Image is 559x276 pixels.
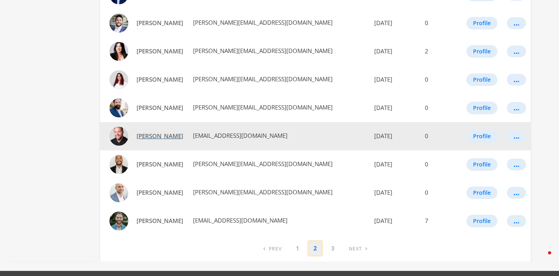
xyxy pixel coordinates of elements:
img: Rebecca Comstock profile [109,70,128,89]
button: ... [507,46,526,57]
button: ... [507,74,526,86]
a: Next [344,241,372,255]
a: [PERSON_NAME] [131,44,188,58]
a: [PERSON_NAME] [131,72,188,87]
td: [DATE] [368,37,420,66]
td: 0 [420,66,462,94]
span: › [365,244,368,252]
button: ... [507,187,526,199]
a: [PERSON_NAME] [131,16,188,30]
td: 7 [420,207,462,235]
a: [PERSON_NAME] [131,185,188,200]
span: [PERSON_NAME][EMAIL_ADDRESS][DOMAIN_NAME] [191,18,333,26]
button: ... [507,215,526,227]
div: ... [513,192,519,193]
div: ... [513,79,519,80]
button: Profile [466,73,497,86]
iframe: Intercom live chat [532,249,551,268]
a: 3 [326,241,339,255]
span: [PERSON_NAME] [137,104,183,111]
nav: pagination [259,241,372,255]
div: ... [513,164,519,165]
td: [DATE] [368,150,420,179]
a: 1 [291,241,304,255]
span: [PERSON_NAME][EMAIL_ADDRESS][DOMAIN_NAME] [191,47,333,55]
td: 2 [420,37,462,66]
td: 0 [420,179,462,207]
span: [PERSON_NAME] [137,188,183,196]
span: [PERSON_NAME] [137,217,183,225]
span: [PERSON_NAME][EMAIL_ADDRESS][DOMAIN_NAME] [191,103,333,111]
button: ... [507,130,526,142]
span: [EMAIL_ADDRESS][DOMAIN_NAME] [191,132,288,139]
img: Trey Willard profile [109,212,128,230]
div: ... [513,23,519,24]
button: Profile [466,17,497,29]
img: Ruben Albornox profile [109,155,128,174]
span: [PERSON_NAME] [137,19,183,27]
div: ... [513,51,519,52]
span: [PERSON_NAME][EMAIL_ADDRESS][DOMAIN_NAME] [191,160,333,168]
button: ... [507,17,526,29]
div: ... [513,136,519,137]
td: [DATE] [368,179,420,207]
td: 0 [420,9,462,37]
span: [PERSON_NAME][EMAIL_ADDRESS][DOMAIN_NAME] [191,75,333,83]
button: ... [507,159,526,170]
td: [DATE] [368,94,420,122]
img: Richard Childress profile [109,99,128,117]
span: [PERSON_NAME] [137,75,183,83]
span: [PERSON_NAME][EMAIL_ADDRESS][DOMAIN_NAME] [191,188,333,196]
a: Previous [259,241,286,255]
td: 0 [420,150,462,179]
td: [DATE] [368,66,420,94]
button: Profile [466,102,497,114]
td: 0 [420,122,462,150]
td: [DATE] [368,122,420,150]
button: Profile [466,45,497,58]
a: [PERSON_NAME] [131,101,188,115]
a: [PERSON_NAME] [131,129,188,143]
span: [PERSON_NAME] [137,132,183,140]
img: Priscilla Bowman profile [109,42,128,61]
td: [DATE] [368,207,420,235]
img: Mikey Nelms profile [109,14,128,33]
button: Profile [466,215,497,227]
span: ‹ [263,244,266,252]
img: Rob Davis profile [109,127,128,146]
td: 0 [420,94,462,122]
a: [PERSON_NAME] [131,214,188,228]
span: [PERSON_NAME] [137,47,183,55]
a: [PERSON_NAME] [131,157,188,172]
button: Profile [466,130,497,143]
span: [PERSON_NAME] [137,160,183,168]
td: [DATE] [368,9,420,37]
button: ... [507,102,526,114]
span: [EMAIL_ADDRESS][DOMAIN_NAME] [191,216,288,224]
a: 2 [309,241,322,255]
button: Profile [466,186,497,199]
button: Profile [466,158,497,171]
img: Ryan D’Amico profile [109,183,128,202]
